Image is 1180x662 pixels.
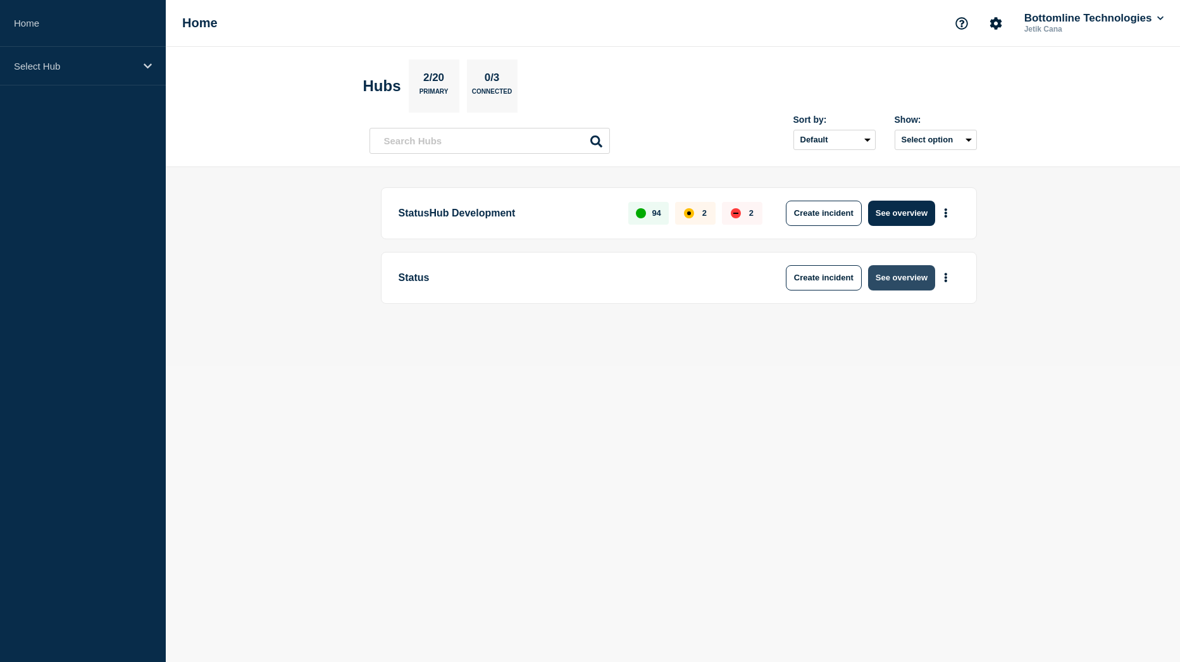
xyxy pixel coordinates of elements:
[418,72,449,88] p: 2/20
[868,201,935,226] button: See overview
[786,265,862,290] button: Create incident
[1022,12,1166,25] button: Bottomline Technologies
[793,115,876,125] div: Sort by:
[684,208,694,218] div: affected
[419,88,449,101] p: Primary
[652,208,661,218] p: 94
[182,16,218,30] h1: Home
[1022,25,1153,34] p: Jetik Cana
[363,77,401,95] h2: Hubs
[370,128,610,154] input: Search Hubs
[793,130,876,150] select: Sort by
[399,201,614,226] p: StatusHub Development
[472,88,512,101] p: Connected
[480,72,504,88] p: 0/3
[14,61,135,72] p: Select Hub
[731,208,741,218] div: down
[749,208,754,218] p: 2
[938,201,954,225] button: More actions
[702,208,707,218] p: 2
[895,130,977,150] button: Select option
[399,265,748,290] p: Status
[636,208,646,218] div: up
[786,201,862,226] button: Create incident
[938,266,954,289] button: More actions
[983,10,1009,37] button: Account settings
[868,265,935,290] button: See overview
[948,10,975,37] button: Support
[895,115,977,125] div: Show:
